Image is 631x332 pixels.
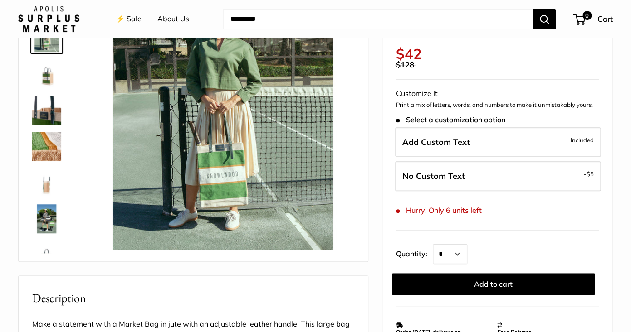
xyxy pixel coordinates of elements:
[18,6,79,32] img: Apolis: Surplus Market
[30,130,63,163] a: description_A close up of our first Chenille Jute Market Bag
[582,11,592,20] span: 0
[402,137,470,147] span: Add Custom Text
[396,60,414,69] span: $128
[30,166,63,199] a: Market Bag in Court Green Chenille with Adjustable Handle
[396,206,482,215] span: Hurry! Only 6 units left
[392,273,595,295] button: Add to cart
[116,12,142,26] a: ⚡️ Sale
[32,204,61,233] img: Market Bag in Court Green Chenille with Adjustable Handle
[32,132,61,161] img: description_A close up of our first Chenille Jute Market Bag
[395,127,601,157] label: Add Custom Text
[395,161,601,191] label: Leave Blank
[396,241,433,264] label: Quantity:
[584,168,594,179] span: -
[574,12,613,26] a: 0 Cart
[402,171,465,181] span: No Custom Text
[32,59,61,88] img: description_Adjustable Handles for whatever mood you are in
[32,241,61,269] img: description_Seal of authenticity printed on the backside of every bag.
[396,115,505,124] span: Select a customization option
[30,58,63,90] a: description_Adjustable Handles for whatever mood you are in
[396,87,599,101] div: Customize It
[597,14,613,24] span: Cart
[396,45,422,63] span: $42
[396,101,599,110] p: Print a mix of letters, words, and numbers to make it unmistakably yours.
[223,9,533,29] input: Search...
[571,135,594,145] span: Included
[32,168,61,197] img: Market Bag in Court Green Chenille with Adjustable Handle
[32,289,354,307] h2: Description
[30,202,63,235] a: Market Bag in Court Green Chenille with Adjustable Handle
[30,239,63,271] a: description_Seal of authenticity printed on the backside of every bag.
[32,96,61,125] img: description_Print Shop Exclusive Leather Patch on each bag
[30,94,63,126] a: description_Print Shop Exclusive Leather Patch on each bag
[587,170,594,178] span: $5
[157,12,189,26] a: About Us
[533,9,556,29] button: Search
